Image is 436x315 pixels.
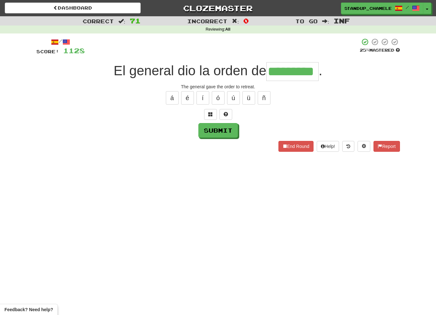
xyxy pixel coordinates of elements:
button: End Round [278,141,314,152]
button: ó [212,91,225,105]
button: ú [227,91,240,105]
span: Score: [36,49,59,54]
span: 0 [243,17,249,25]
span: Correct [83,18,114,24]
div: Mastered [360,48,400,53]
span: Incorrect [187,18,227,24]
div: / [36,38,85,46]
button: á [166,91,179,105]
button: Round history (alt+y) [342,141,354,152]
span: Inf [334,17,350,25]
button: Submit [198,123,238,138]
button: í [196,91,209,105]
span: Open feedback widget [4,306,53,313]
span: . [319,63,322,78]
strong: All [225,27,230,32]
span: 25 % [360,48,369,53]
button: é [181,91,194,105]
a: standup_chameleon / [341,3,423,14]
button: ñ [258,91,270,105]
span: To go [295,18,318,24]
button: Switch sentence to multiple choice alt+p [204,109,217,120]
span: standup_chameleon [344,5,392,11]
div: The general gave the order to retreat. [36,84,400,90]
a: Dashboard [5,3,141,13]
button: ü [242,91,255,105]
span: : [232,18,239,24]
a: Clozemaster [150,3,286,14]
span: : [322,18,329,24]
span: El general dio la orden de [114,63,266,78]
button: Single letter hint - you only get 1 per sentence and score half the points! alt+h [219,109,232,120]
span: 71 [130,17,141,25]
button: Help! [317,141,339,152]
button: Report [373,141,400,152]
span: : [118,18,125,24]
span: / [406,5,409,10]
span: 1128 [63,47,85,55]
